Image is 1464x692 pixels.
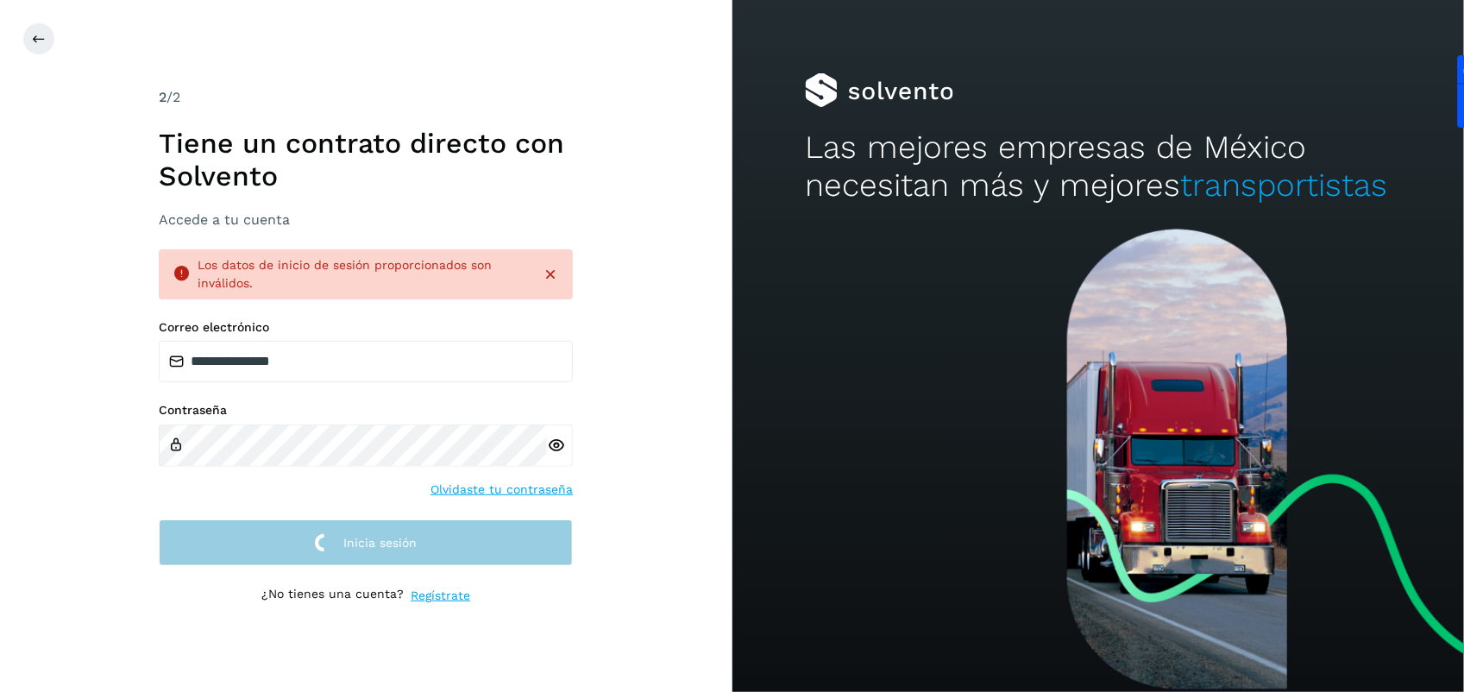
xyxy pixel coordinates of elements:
[159,211,573,228] h3: Accede a tu cuenta
[261,587,404,605] p: ¿No tienes una cuenta?
[198,256,528,293] div: Los datos de inicio de sesión proporcionados son inválidos.
[411,587,470,605] a: Regístrate
[159,320,573,335] label: Correo electrónico
[159,127,573,193] h1: Tiene un contrato directo con Solvento
[159,519,573,567] button: Inicia sesión
[159,87,573,108] div: /2
[1180,167,1387,204] span: transportistas
[805,129,1391,205] h2: Las mejores empresas de México necesitan más y mejores
[159,403,573,418] label: Contraseña
[159,89,167,105] span: 2
[343,537,417,549] span: Inicia sesión
[430,481,573,499] a: Olvidaste tu contraseña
